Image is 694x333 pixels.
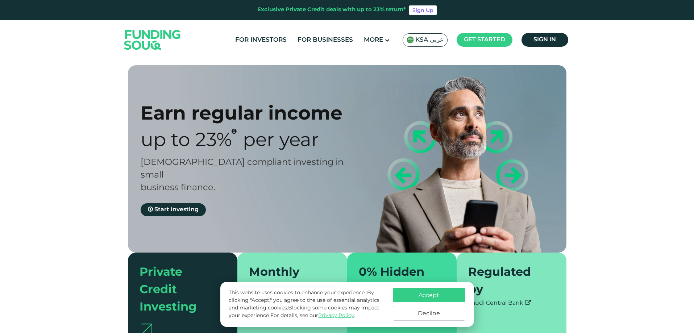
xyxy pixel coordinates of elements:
span: Get started [464,37,505,42]
div: Monthly repayments [249,264,327,299]
div: Regulated by [468,264,546,299]
button: Accept [393,288,465,302]
a: Start investing [141,203,206,216]
img: SA Flag [407,36,414,43]
i: 23% IRR (expected) ~ 15% Net yield (expected) [232,128,237,134]
div: Private Credit Investing [140,264,217,316]
span: More [364,37,383,43]
div: Saudi Central Bank [468,299,555,308]
span: Sign in [533,37,556,42]
img: Logo [117,21,188,58]
div: Earn regular income [141,101,360,124]
a: Sign in [521,33,568,47]
p: This website uses cookies to enhance your experience. By clicking "Accept," you agree to the use ... [229,289,385,320]
span: For details, see our . [270,313,355,318]
span: Per Year [243,132,319,150]
span: KSA عربي [415,36,444,44]
a: For Businesses [296,34,355,46]
button: Decline [393,306,465,321]
span: Start investing [154,207,199,212]
div: 0% Hidden Fees [359,264,437,299]
span: Up to 23% [141,132,232,150]
a: For Investors [233,34,288,46]
span: [DEMOGRAPHIC_DATA] compliant investing in small business finance. [141,158,344,192]
div: Exclusive Private Credit deals with up to 23% return* [257,6,406,14]
a: Sign Up [409,5,437,15]
span: Blocking some cookies may impact your experience [229,305,379,318]
a: Privacy Policy [318,313,354,318]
